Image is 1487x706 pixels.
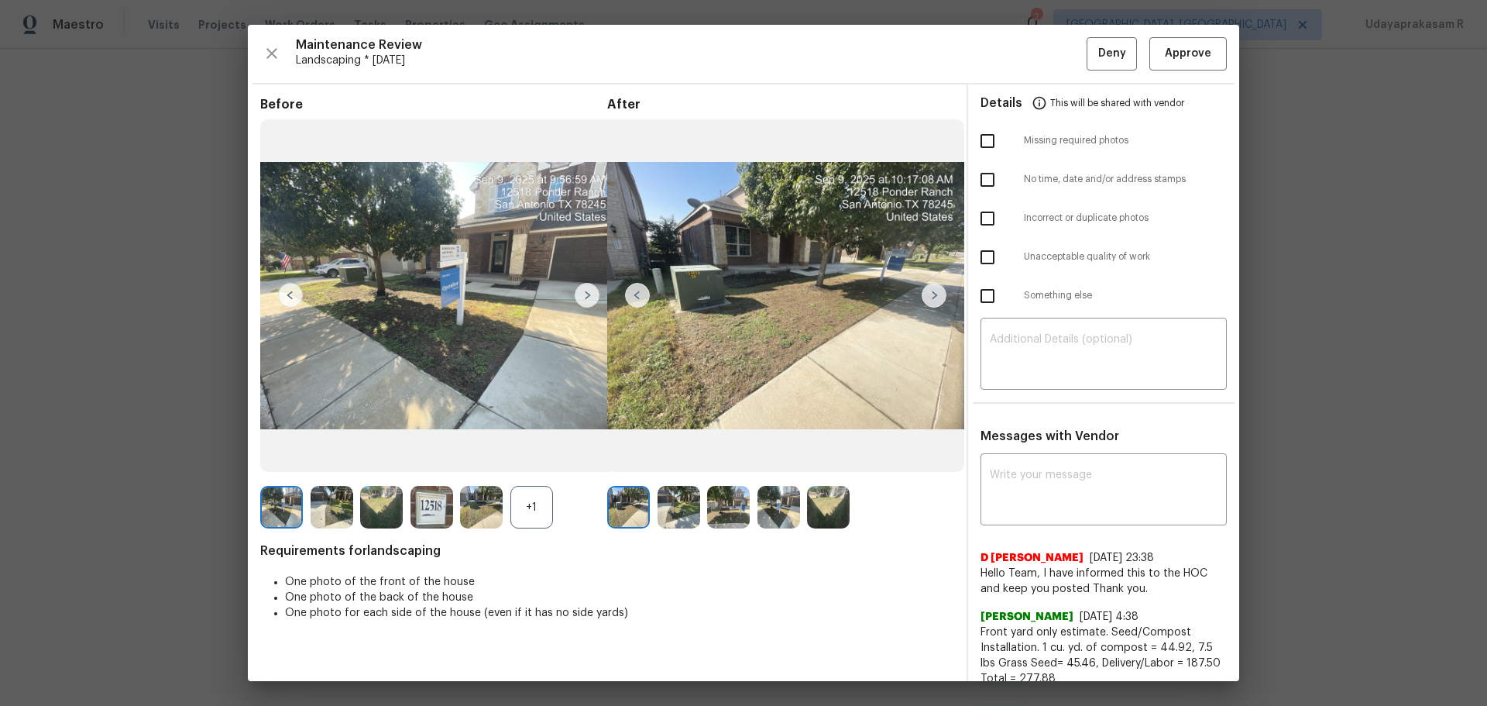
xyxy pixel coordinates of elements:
li: One photo of the back of the house [285,590,954,605]
img: left-chevron-button-url [625,283,650,308]
span: Front yard only estimate. Seed/Compost Installation. 1 cu. yd. of compost = 44.92, 7.5 lbs Grass ... [980,625,1227,687]
div: Incorrect or duplicate photos [968,199,1239,238]
span: No time, date and/or address stamps [1024,173,1227,186]
img: right-chevron-button-url [922,283,946,308]
img: right-chevron-button-url [575,283,599,308]
span: Landscaping * [DATE] [296,53,1087,68]
span: D [PERSON_NAME] [980,550,1083,566]
span: Before [260,97,607,112]
button: Deny [1087,37,1137,71]
span: Approve [1165,44,1211,64]
div: +1 [510,486,553,529]
div: No time, date and/or address stamps [968,160,1239,199]
span: [DATE] 23:38 [1090,553,1154,563]
span: Details [980,84,1022,122]
span: Messages with Vendor [980,430,1119,443]
span: Something else [1024,289,1227,302]
span: [PERSON_NAME] [980,609,1073,625]
div: Unacceptable quality of work [968,238,1239,277]
span: Incorrect or duplicate photos [1024,212,1227,225]
span: This will be shared with vendor [1050,84,1184,122]
span: Deny [1098,44,1126,64]
button: Approve [1149,37,1227,71]
li: One photo of the front of the house [285,574,954,590]
img: left-chevron-button-url [278,283,303,308]
span: Maintenance Review [296,37,1087,53]
li: One photo for each side of the house (even if it has no side yards) [285,605,954,621]
span: Missing required photos [1024,134,1227,147]
div: Something else [968,277,1239,315]
span: Unacceptable quality of work [1024,250,1227,263]
span: After [607,97,954,112]
div: Missing required photos [968,122,1239,160]
span: Hello Team, I have informed this to the HOC and keep you posted Thank you. [980,566,1227,597]
span: Requirements for landscaping [260,543,954,559]
span: [DATE] 4:38 [1080,611,1138,622]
